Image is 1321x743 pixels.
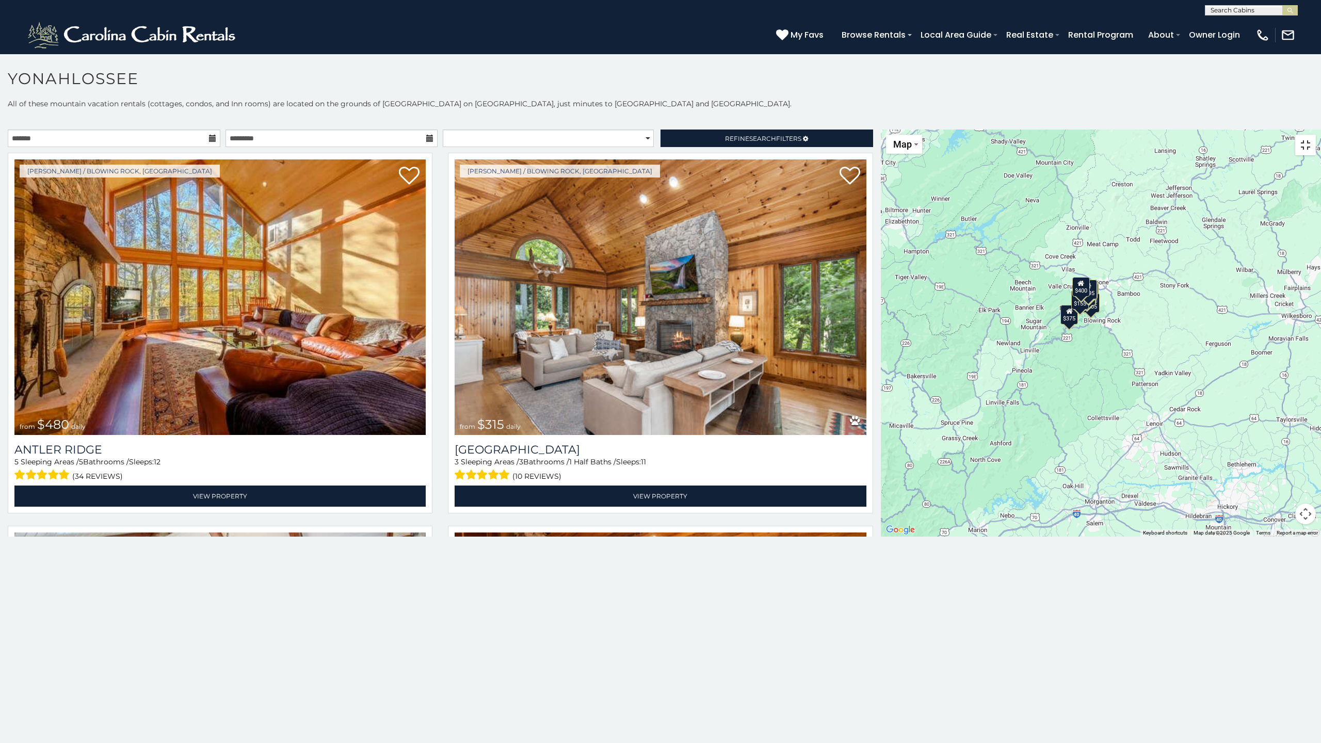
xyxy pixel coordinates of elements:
div: $155 [1071,289,1089,309]
span: 3 [519,457,523,466]
button: Map camera controls [1295,504,1316,524]
div: $205 [1082,293,1100,313]
a: Chimney Island from $315 daily [455,159,866,435]
span: 5 [79,457,83,466]
div: $400 [1072,277,1090,296]
span: My Favs [791,28,824,41]
a: Add to favorites [840,166,860,187]
a: [PERSON_NAME] / Blowing Rock, [GEOGRAPHIC_DATA] [20,165,220,177]
span: 3 [455,457,459,466]
div: Sleeping Areas / Bathrooms / Sleeps: [455,457,866,483]
span: Map [893,139,912,150]
a: Rental Program [1063,26,1138,44]
span: 11 [641,457,646,466]
img: Google [883,523,917,537]
a: Antler Ridge from $480 daily [14,159,426,435]
span: $480 [37,417,69,432]
div: $375 [1060,304,1078,324]
a: Add to favorites [399,166,420,187]
span: Refine Filters [725,135,801,142]
a: Terms [1256,530,1270,536]
a: Browse Rentals [836,26,911,44]
span: (34 reviews) [72,470,123,483]
a: Antler Ridge [14,443,426,457]
a: About [1143,26,1179,44]
a: Report a map error [1277,530,1318,536]
div: Sleeping Areas / Bathrooms / Sleeps: [14,457,426,483]
button: Change map style [886,135,922,154]
span: (10 reviews) [512,470,561,483]
img: mail-regular-white.png [1281,28,1295,42]
h3: Chimney Island [455,443,866,457]
span: 12 [154,457,160,466]
span: $315 [477,417,504,432]
span: Map data ©2025 Google [1194,530,1250,536]
img: Chimney Island [455,159,866,435]
button: Toggle fullscreen view [1295,135,1316,155]
a: Open this area in Google Maps (opens a new window) [883,523,917,537]
div: $195 [1080,280,1097,299]
span: 1 Half Baths / [569,457,616,466]
img: White-1-2.png [26,20,240,51]
a: View Property [455,486,866,507]
a: My Favs [776,28,826,42]
a: Owner Login [1184,26,1245,44]
span: daily [71,423,86,430]
a: RefineSearchFilters [660,130,873,147]
button: Keyboard shortcuts [1143,529,1187,537]
span: from [460,423,475,430]
span: 5 [14,457,19,466]
a: View Property [14,486,426,507]
span: daily [506,423,521,430]
a: [GEOGRAPHIC_DATA] [455,443,866,457]
a: Local Area Guide [915,26,996,44]
a: Real Estate [1001,26,1058,44]
a: [PERSON_NAME] / Blowing Rock, [GEOGRAPHIC_DATA] [460,165,660,177]
img: phone-regular-white.png [1255,28,1270,42]
img: Antler Ridge [14,159,426,435]
span: from [20,423,35,430]
span: Search [749,135,776,142]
